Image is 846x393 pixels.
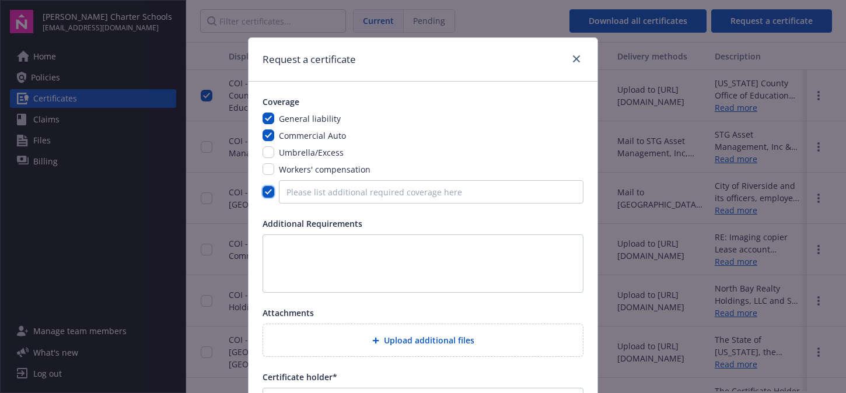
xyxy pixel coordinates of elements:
span: General liability [279,113,341,124]
span: Upload additional files [384,334,474,346]
h1: Request a certificate [263,52,356,67]
span: Attachments [263,307,314,318]
span: Commercial Auto [279,130,346,141]
span: Certificate holder* [263,371,337,383]
span: Umbrella/Excess [279,147,344,158]
span: Workers' compensation [279,164,370,175]
span: Additional Requirements [263,218,362,229]
a: close [569,52,583,66]
div: Upload additional files [263,324,583,357]
input: Please list additional required coverage here [279,180,583,203]
span: Coverage [263,96,299,107]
